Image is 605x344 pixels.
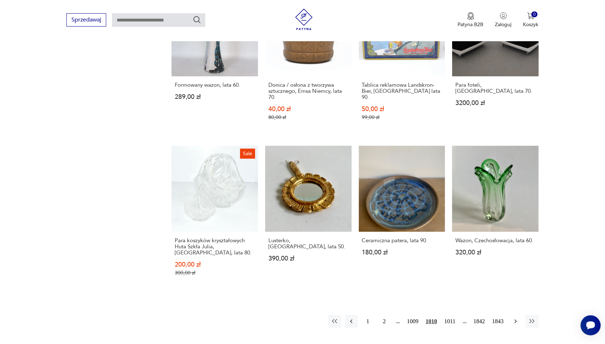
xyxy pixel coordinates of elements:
[458,12,484,28] a: Ikona medaluPatyna B2B
[66,18,106,23] a: Sprzedawaj
[581,315,601,335] iframe: Smartsupp widget button
[527,12,534,19] img: Ikona koszyka
[175,82,255,88] h3: Formowany wazon, lata 60.
[293,9,315,30] img: Patyna - sklep z meblami i dekoracjami vintage
[500,12,507,19] img: Ikonka użytkownika
[193,15,201,24] button: Szukaj
[424,315,439,328] button: 1010
[362,106,442,112] p: 50,00 zł
[359,146,445,290] a: Ceramiczna patera, lata 90.Ceramiczna patera, lata 90.180,00 zł
[362,238,442,244] h3: Ceramiczna patera, lata 90.
[66,13,106,27] button: Sprzedawaj
[268,255,348,262] p: 390,00 zł
[268,106,348,112] p: 40,00 zł
[175,94,255,100] p: 289,00 zł
[362,249,442,255] p: 180,00 zł
[531,11,538,18] div: 0
[268,82,348,100] h3: Donica / osłona z tworzywa sztucznego, Emsa Niemcy, lata 70.
[523,12,539,28] button: 0Koszyk
[378,315,391,328] button: 2
[458,12,484,28] button: Patyna B2B
[362,114,442,120] p: 99,00 zł
[523,21,539,28] p: Koszyk
[495,21,512,28] p: Zaloguj
[458,21,484,28] p: Patyna B2B
[361,315,374,328] button: 1
[175,262,255,268] p: 200,00 zł
[455,238,535,244] h3: Wazon, Czechosłowacja, lata 60.
[268,114,348,120] p: 80,00 zł
[172,146,258,290] a: SalePara koszyków kryształowych Huta Szkła Julia, Polska, lata 80.Para koszyków kryształowych Hut...
[491,315,506,328] button: 1843
[268,238,348,250] h3: Lusterko, [GEOGRAPHIC_DATA], lata 50.
[442,315,457,328] button: 1011
[455,249,535,255] p: 320,00 zł
[455,82,535,94] h3: Para foteli, [GEOGRAPHIC_DATA], lata 70.
[455,100,535,106] p: 3200,00 zł
[175,238,255,256] h3: Para koszyków kryształowych Huta Szkła Julia, [GEOGRAPHIC_DATA], lata 80.
[265,146,352,290] a: Lusterko, Włochy, lata 50.Lusterko, [GEOGRAPHIC_DATA], lata 50.390,00 zł
[405,315,420,328] button: 1009
[452,146,539,290] a: Wazon, Czechosłowacja, lata 60.Wazon, Czechosłowacja, lata 60.320,00 zł
[362,82,442,100] h3: Tablica reklamowa Landskron-Bier, [GEOGRAPHIC_DATA] lata 90.
[175,270,255,276] p: 300,00 zł
[472,315,487,328] button: 1842
[467,12,474,20] img: Ikona medalu
[495,12,512,28] button: Zaloguj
